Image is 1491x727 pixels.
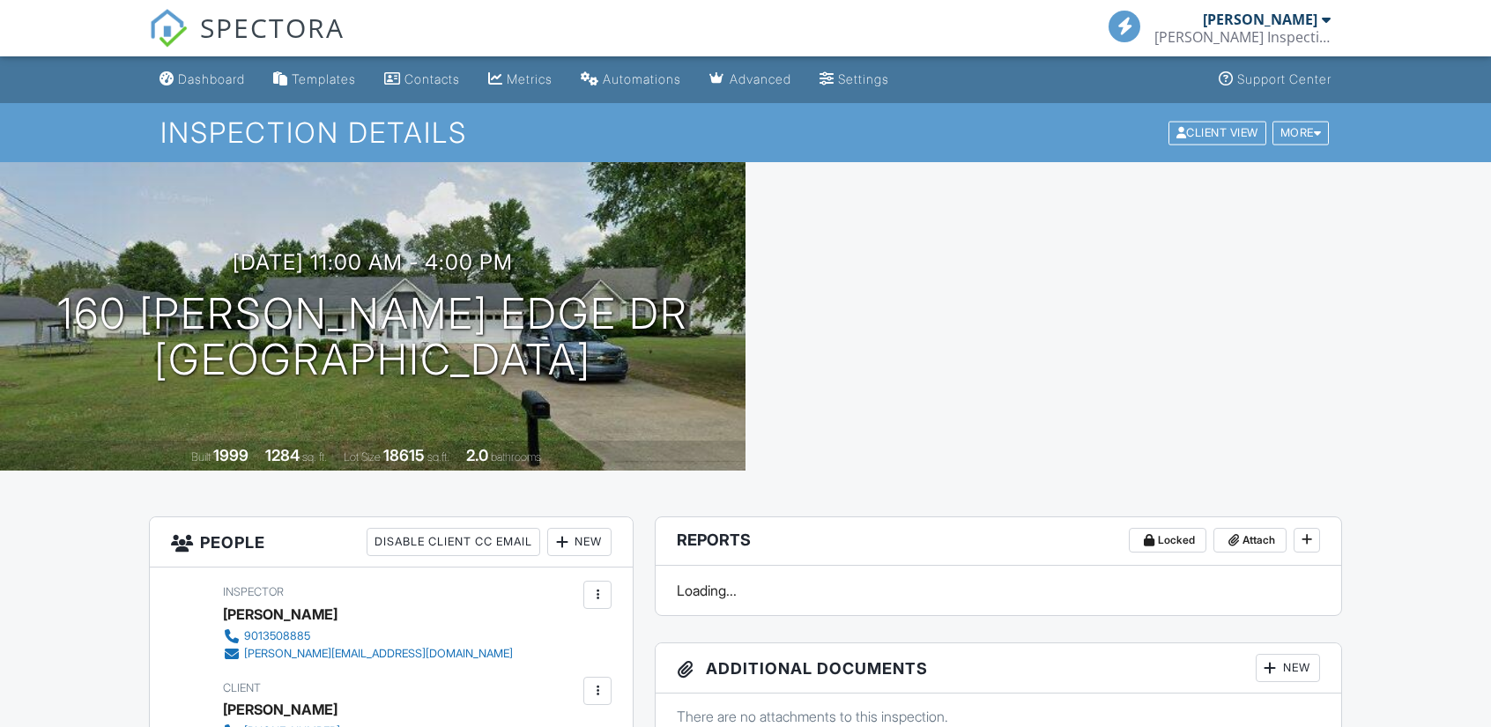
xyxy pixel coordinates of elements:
a: Automations (Basic) [574,63,688,96]
a: Client View [1167,125,1271,138]
span: bathrooms [491,450,541,464]
p: There are no attachments to this inspection. [677,707,1320,726]
span: SPECTORA [200,9,345,46]
div: Automations [603,71,681,86]
div: [PERSON_NAME] [1203,11,1317,28]
h1: Inspection Details [160,117,1331,148]
a: SPECTORA [149,24,345,61]
div: 9013508885 [244,629,310,643]
div: [PERSON_NAME][EMAIL_ADDRESS][DOMAIN_NAME] [244,647,513,661]
div: Client View [1168,121,1266,145]
div: Upchurch Inspection [1154,28,1331,46]
h3: [DATE] 11:00 am - 4:00 pm [233,250,513,274]
span: sq.ft. [427,450,449,464]
img: The Best Home Inspection Software - Spectora [149,9,188,48]
div: Support Center [1237,71,1332,86]
div: 2.0 [466,446,488,464]
div: [PERSON_NAME] [223,696,338,723]
h1: 160 [PERSON_NAME] Edge Dr [GEOGRAPHIC_DATA] [57,291,688,384]
h3: Additional Documents [656,643,1341,694]
a: Contacts [377,63,467,96]
div: Metrics [507,71,553,86]
div: Templates [292,71,356,86]
a: Support Center [1212,63,1339,96]
div: [PERSON_NAME] [223,601,338,627]
div: 1999 [213,446,248,464]
h3: People [150,517,633,568]
div: 18615 [383,446,425,464]
span: Client [223,681,261,694]
div: More [1272,121,1330,145]
span: Inspector [223,585,284,598]
div: 1284 [265,446,300,464]
a: [PERSON_NAME][EMAIL_ADDRESS][DOMAIN_NAME] [223,645,513,663]
div: Dashboard [178,71,245,86]
div: New [547,528,612,556]
span: Lot Size [344,450,381,464]
span: Built [191,450,211,464]
a: Settings [812,63,896,96]
a: Advanced [702,63,798,96]
a: Templates [266,63,363,96]
span: sq. ft. [302,450,327,464]
a: 9013508885 [223,627,513,645]
div: New [1256,654,1320,682]
div: Disable Client CC Email [367,528,540,556]
a: Dashboard [152,63,252,96]
div: Advanced [730,71,791,86]
div: Contacts [404,71,460,86]
div: Settings [838,71,889,86]
a: Metrics [481,63,560,96]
